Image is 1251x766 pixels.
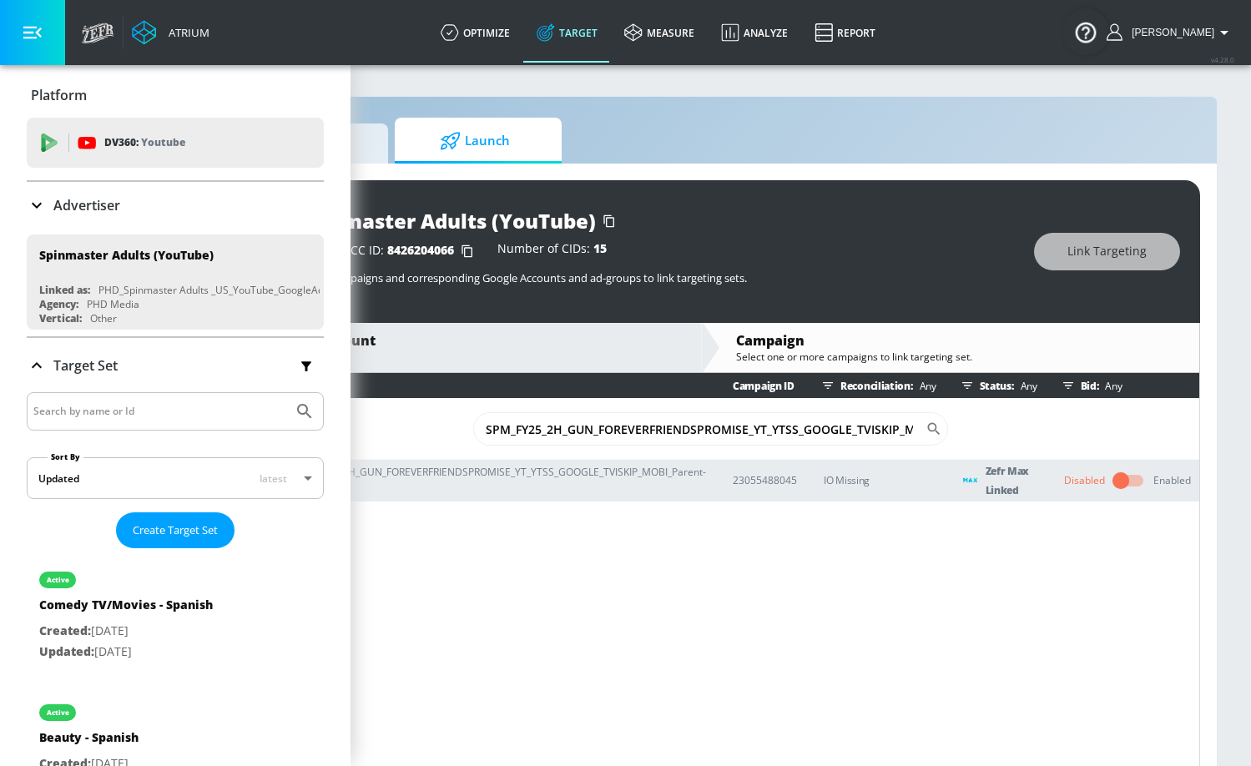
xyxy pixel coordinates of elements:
[298,207,596,234] div: Spinmaster Adults (YouTube)
[801,3,889,63] a: Report
[39,729,139,753] div: Beauty - Spanish
[39,297,78,311] div: Agency:
[1098,377,1122,395] p: Any
[104,134,185,152] p: DV360:
[706,373,797,399] th: Campaign ID
[387,242,454,258] span: 8426204066
[824,471,936,490] p: IO Missing
[473,412,948,446] div: Search CID Name or Number
[593,240,607,256] span: 15
[427,3,523,63] a: optimize
[298,270,1017,285] p: Select campaigns and corresponding Google Accounts and ad-groups to link targeting sets.
[116,512,235,548] button: Create Target Set
[27,338,324,393] div: Target Set
[39,311,82,325] div: Vertical:
[27,118,324,168] div: DV360: Youtube
[27,555,324,674] div: activeComedy TV/Movies - SpanishCreated:[DATE]Updated:[DATE]
[736,350,1182,364] div: Select one or more campaigns to link targeting set.
[1107,23,1234,43] button: [PERSON_NAME]
[955,373,1037,398] div: Status:
[27,72,324,118] div: Platform
[260,471,287,486] span: latest
[141,134,185,151] p: Youtube
[1211,55,1234,64] span: v 4.28.0
[90,311,117,325] div: Other
[222,323,701,372] div: Google Ads AccountGUND - YT - 18+
[1014,377,1037,395] p: Any
[33,401,286,422] input: Search by name or Id
[298,243,481,260] div: Google MCC ID:
[39,283,90,297] div: Linked as:
[815,373,936,398] div: Reconciliation:
[239,350,684,364] div: GUND - YT - 18+
[47,576,69,584] div: active
[87,297,139,311] div: PHD Media
[708,3,801,63] a: Analyze
[497,243,607,260] div: Number of CIDs:
[1153,473,1191,488] div: Enabled
[290,463,706,498] p: SPM_FY25_2H_GUN_FOREVERFRIENDSPROMISE_YT_YTSS_GOOGLE_TVISKIP_MOBI_Parent-Targeted
[47,708,69,717] div: active
[523,3,611,63] a: Target
[39,621,213,642] p: [DATE]
[27,234,324,330] div: Spinmaster Adults (YouTube)Linked as:PHD_Spinmaster Adults _US_YouTube_GoogleAdsAgency:PHD MediaV...
[53,196,120,214] p: Advertiser
[1056,373,1191,398] div: Bid:
[1125,27,1214,38] span: login as: stefan.butura@zefr.com
[913,377,936,395] p: Any
[473,412,926,446] input: Search Campaign Name or ID
[986,461,1037,500] p: Zefr Max Linked
[39,622,91,638] span: Created:
[1064,473,1105,488] div: Disabled
[53,356,118,375] p: Target Set
[133,521,218,540] span: Create Target Set
[98,283,329,297] div: PHD_Spinmaster Adults _US_YouTube_GoogleAds
[1062,8,1109,55] button: Open Resource Center
[162,25,209,40] div: Atrium
[411,121,538,161] span: Launch
[38,471,79,486] div: Updated
[39,643,94,659] span: Updated:
[611,3,708,63] a: measure
[27,182,324,229] div: Advertiser
[736,331,1182,350] div: Campaign
[132,20,209,45] a: Atrium
[48,451,83,462] label: Sort By
[239,331,684,350] div: Google Ads Account
[39,597,213,621] div: Comedy TV/Movies - Spanish
[31,86,87,104] p: Platform
[39,642,213,663] p: [DATE]
[222,373,706,399] th: Campaign Name
[733,471,797,489] p: 23055488045
[39,247,214,263] div: Spinmaster Adults (YouTube)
